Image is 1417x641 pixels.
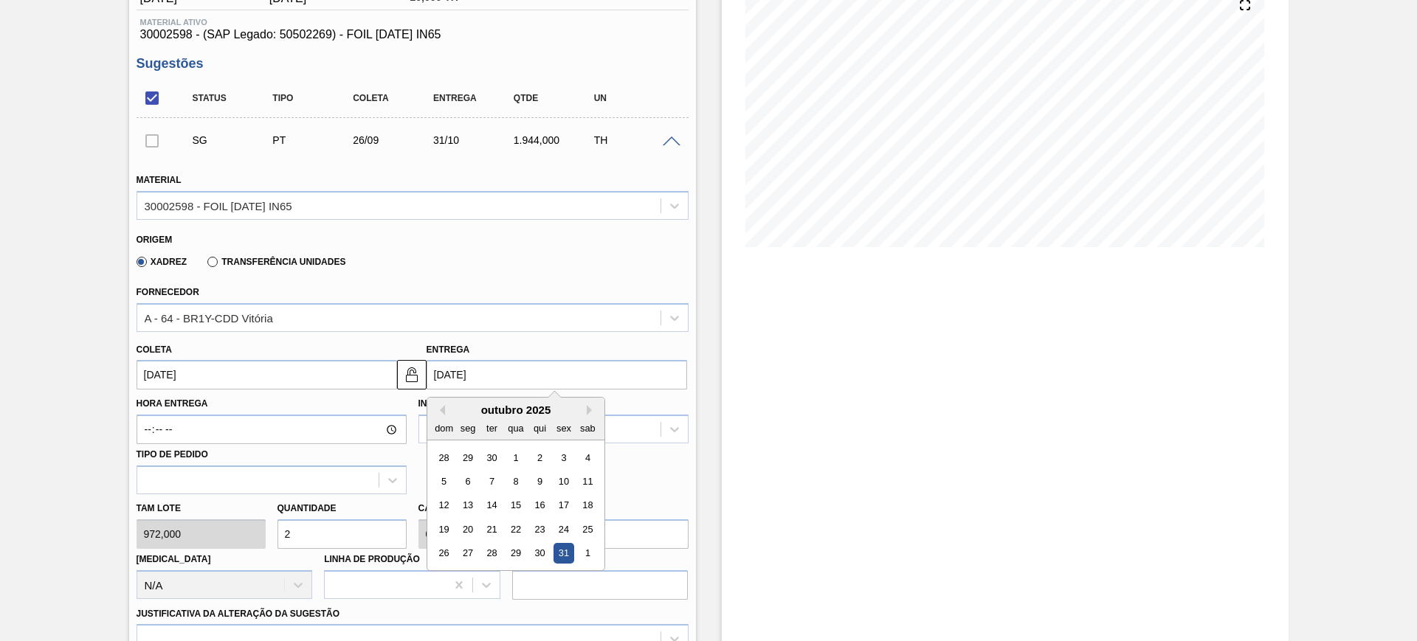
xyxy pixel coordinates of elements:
div: Choose terça-feira, 30 de setembro de 2025 [481,448,501,468]
div: Coleta [349,93,438,103]
label: Quantidade [277,503,337,513]
div: Choose sexta-feira, 31 de outubro de 2025 [554,544,573,564]
div: Choose sexta-feira, 24 de outubro de 2025 [554,519,573,539]
div: Choose domingo, 26 de outubro de 2025 [434,544,454,564]
div: Choose quarta-feira, 8 de outubro de 2025 [506,471,525,491]
div: Choose terça-feira, 28 de outubro de 2025 [481,544,501,564]
label: [MEDICAL_DATA] [137,554,211,564]
div: Qtde [510,93,599,103]
input: dd/mm/yyyy [137,360,397,389]
div: Choose segunda-feira, 20 de outubro de 2025 [458,519,477,539]
div: seg [458,418,477,438]
div: Choose quinta-feira, 2 de outubro de 2025 [529,448,549,468]
div: Choose terça-feira, 21 de outubro de 2025 [481,519,501,539]
label: Coleta [137,344,172,355]
div: Choose sábado, 1 de novembro de 2025 [577,544,597,564]
div: Entrega [430,93,519,103]
div: dom [434,418,454,438]
label: Tam lote [137,498,266,519]
div: Choose quarta-feira, 1 de outubro de 2025 [506,448,525,468]
div: A - 64 - BR1Y-CDD Vitória [145,311,273,324]
div: 26/09/2025 [349,134,438,146]
div: Choose sexta-feira, 10 de outubro de 2025 [554,471,573,491]
div: Choose segunda-feira, 6 de outubro de 2025 [458,471,477,491]
div: Sugestão Criada [189,134,278,146]
label: Material [137,175,182,185]
label: Carros [418,503,457,513]
div: sab [577,418,597,438]
div: 30002598 - FOIL [DATE] IN65 [145,199,292,212]
button: Next Month [587,405,597,415]
div: 1.944,000 [510,134,599,146]
div: Choose quinta-feira, 30 de outubro de 2025 [529,544,549,564]
label: Incoterm [418,398,466,409]
div: Choose quinta-feira, 9 de outubro de 2025 [529,471,549,491]
div: Choose quarta-feira, 15 de outubro de 2025 [506,496,525,516]
div: Choose domingo, 28 de setembro de 2025 [434,448,454,468]
div: UN [590,93,680,103]
label: Xadrez [137,257,187,267]
div: Choose quarta-feira, 22 de outubro de 2025 [506,519,525,539]
img: unlocked [403,366,421,384]
input: dd/mm/yyyy [427,360,687,389]
div: Choose sexta-feira, 3 de outubro de 2025 [554,448,573,468]
div: Choose sexta-feira, 17 de outubro de 2025 [554,496,573,516]
div: Choose segunda-feira, 29 de setembro de 2025 [458,448,477,468]
div: Choose sábado, 4 de outubro de 2025 [577,448,597,468]
label: Transferência Unidades [207,257,345,267]
div: qui [529,418,549,438]
div: Choose terça-feira, 7 de outubro de 2025 [481,471,501,491]
div: Choose segunda-feira, 27 de outubro de 2025 [458,544,477,564]
div: Choose sábado, 25 de outubro de 2025 [577,519,597,539]
div: month 2025-10 [432,446,599,565]
button: unlocked [397,360,427,389]
div: Choose domingo, 12 de outubro de 2025 [434,496,454,516]
div: qua [506,418,525,438]
h3: Sugestões [137,56,689,72]
label: Fornecedor [137,287,199,297]
div: Choose sábado, 11 de outubro de 2025 [577,471,597,491]
div: Status [189,93,278,103]
label: Tipo de pedido [137,449,208,460]
button: Previous Month [435,405,445,415]
div: Choose domingo, 5 de outubro de 2025 [434,471,454,491]
div: Choose quinta-feira, 16 de outubro de 2025 [529,496,549,516]
label: Justificativa da Alteração da Sugestão [137,609,340,619]
label: Origem [137,235,173,245]
div: Tipo [269,93,358,103]
div: TH [590,134,680,146]
div: Choose segunda-feira, 13 de outubro de 2025 [458,496,477,516]
label: Entrega [427,344,470,355]
label: Hora Entrega [137,393,407,415]
label: Linha de Produção [324,554,420,564]
div: 31/10/2025 [430,134,519,146]
div: Choose quinta-feira, 23 de outubro de 2025 [529,519,549,539]
div: Pedido de Transferência [269,134,358,146]
div: Choose quarta-feira, 29 de outubro de 2025 [506,544,525,564]
div: Choose terça-feira, 14 de outubro de 2025 [481,496,501,516]
div: Choose domingo, 19 de outubro de 2025 [434,519,454,539]
span: Material ativo [140,18,685,27]
div: Choose sábado, 18 de outubro de 2025 [577,496,597,516]
div: sex [554,418,573,438]
span: 30002598 - (SAP Legado: 50502269) - FOIL [DATE] IN65 [140,28,685,41]
div: outubro 2025 [427,403,604,416]
div: ter [481,418,501,438]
